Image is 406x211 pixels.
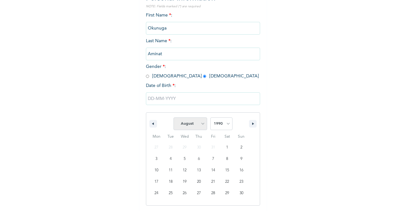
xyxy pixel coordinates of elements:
button: 30 [234,188,248,199]
span: Gender : [DEMOGRAPHIC_DATA] [DEMOGRAPHIC_DATA] [146,64,259,78]
button: 18 [164,176,178,188]
button: 29 [220,188,234,199]
span: Fri [206,132,220,142]
button: 12 [178,165,192,176]
span: 24 [154,188,158,199]
span: 21 [211,176,215,188]
span: 5 [184,153,186,165]
p: NOTE: Fields marked (*) are required [146,4,260,9]
span: 6 [198,153,200,165]
button: 6 [192,153,206,165]
button: 20 [192,176,206,188]
button: 21 [206,176,220,188]
button: 2 [234,142,248,153]
input: Enter your first name [146,22,260,35]
span: First Name : [146,13,260,30]
span: 20 [197,176,201,188]
span: 10 [154,165,158,176]
button: 8 [220,153,234,165]
button: 15 [220,165,234,176]
span: 29 [225,188,229,199]
button: 26 [178,188,192,199]
span: 15 [225,165,229,176]
button: 4 [164,153,178,165]
button: 25 [164,188,178,199]
span: 27 [197,188,201,199]
span: 8 [226,153,228,165]
button: 17 [149,176,164,188]
button: 1 [220,142,234,153]
span: 22 [225,176,229,188]
button: 24 [149,188,164,199]
span: 30 [239,188,243,199]
span: 18 [169,176,173,188]
span: 12 [183,165,187,176]
span: Wed [178,132,192,142]
button: 23 [234,176,248,188]
span: 4 [170,153,172,165]
span: Date of Birth : [146,82,176,89]
span: 14 [211,165,215,176]
span: 25 [169,188,173,199]
button: 5 [178,153,192,165]
span: 7 [212,153,214,165]
span: 28 [211,188,215,199]
span: Mon [149,132,164,142]
button: 16 [234,165,248,176]
button: 11 [164,165,178,176]
span: 3 [155,153,157,165]
span: 19 [183,176,187,188]
span: Thu [192,132,206,142]
span: 9 [240,153,242,165]
button: 9 [234,153,248,165]
input: DD-MM-YYYY [146,92,260,105]
span: 26 [183,188,187,199]
button: 28 [206,188,220,199]
button: 27 [192,188,206,199]
button: 22 [220,176,234,188]
span: 13 [197,165,201,176]
input: Enter your last name [146,48,260,60]
span: 11 [169,165,173,176]
span: Last Name : [146,39,260,56]
span: 2 [240,142,242,153]
span: 16 [239,165,243,176]
span: 17 [154,176,158,188]
span: Sat [220,132,234,142]
button: 3 [149,153,164,165]
button: 14 [206,165,220,176]
button: 13 [192,165,206,176]
span: 1 [226,142,228,153]
button: 19 [178,176,192,188]
span: Sun [234,132,248,142]
span: Tue [164,132,178,142]
span: 23 [239,176,243,188]
button: 10 [149,165,164,176]
button: 7 [206,153,220,165]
